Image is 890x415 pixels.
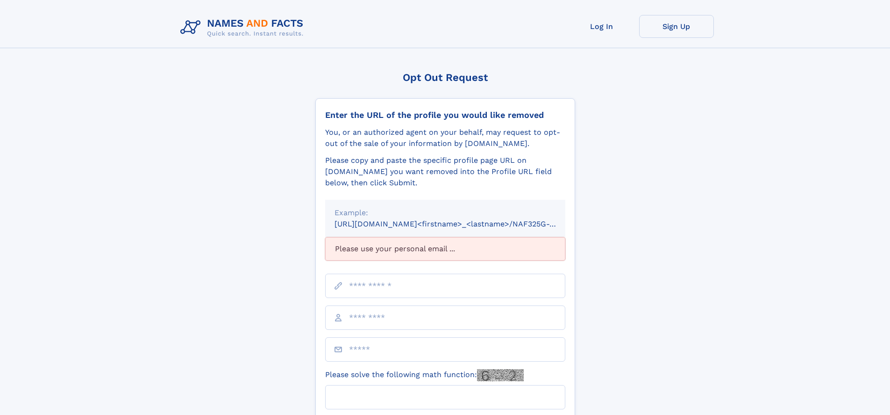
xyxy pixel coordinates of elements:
label: Please solve the following math function: [325,369,524,381]
small: [URL][DOMAIN_NAME]<firstname>_<lastname>/NAF325G-xxxxxxxx [335,219,583,228]
div: Please use your personal email ... [325,237,565,261]
div: Opt Out Request [315,72,575,83]
div: Please copy and paste the specific profile page URL on [DOMAIN_NAME] you want removed into the Pr... [325,155,565,189]
div: You, or an authorized agent on your behalf, may request to opt-out of the sale of your informatio... [325,127,565,149]
div: Example: [335,207,556,218]
div: Enter the URL of the profile you would like removed [325,110,565,120]
img: Logo Names and Facts [177,15,311,40]
a: Sign Up [639,15,714,38]
a: Log In [564,15,639,38]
